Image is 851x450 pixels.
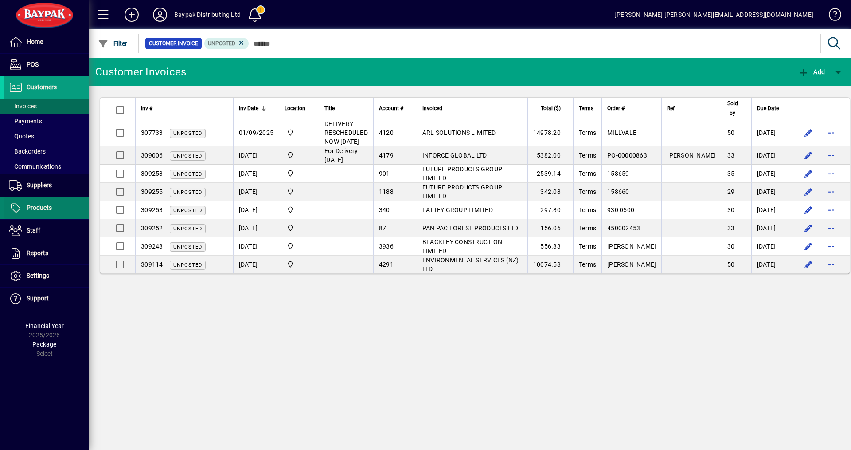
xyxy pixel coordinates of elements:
[4,31,89,53] a: Home
[379,225,386,232] span: 87
[727,129,735,136] span: 50
[27,83,57,91] span: Customers
[96,36,130,51] button: Filter
[579,170,596,177] span: Terms
[579,103,593,113] span: Terms
[285,241,313,251] span: Baypak - Onekawa
[527,219,573,237] td: 156.06
[233,256,279,273] td: [DATE]
[422,238,502,254] span: BLACKLEY CONSTRUCTION LIMITED
[822,2,840,31] a: Knowledge Base
[422,129,496,136] span: ARL SOLUTIONS LIMITED
[527,165,573,183] td: 2539.14
[285,260,313,269] span: Baypak - Onekawa
[801,148,816,162] button: Edit
[117,7,146,23] button: Add
[4,54,89,76] a: POS
[751,219,792,237] td: [DATE]
[801,203,816,217] button: Edit
[801,126,816,140] button: Edit
[379,152,394,159] span: 4179
[607,188,629,195] span: 158660
[607,170,629,177] span: 158659
[607,261,656,268] span: [PERSON_NAME]
[324,147,358,163] span: For Delivery [DATE]
[285,223,313,233] span: Baypak - Onekawa
[533,103,569,113] div: Total ($)
[9,148,46,155] span: Backorders
[27,204,52,211] span: Products
[233,146,279,165] td: [DATE]
[141,206,163,213] span: 309253
[379,129,394,136] span: 4120
[801,239,816,253] button: Edit
[141,243,163,250] span: 309248
[757,103,779,113] span: Due Date
[751,119,792,146] td: [DATE]
[9,118,42,125] span: Payments
[379,206,390,213] span: 340
[824,126,839,140] button: More options
[141,103,152,113] span: Inv #
[527,201,573,219] td: 297.80
[4,197,89,219] a: Products
[173,171,202,177] span: Unposted
[422,206,493,213] span: LATTEY GROUP LIMITED
[422,103,442,113] span: Invoiced
[607,103,656,113] div: Order #
[379,103,403,113] span: Account #
[285,103,313,113] div: Location
[607,225,640,232] span: 450002453
[4,114,89,129] a: Payments
[4,129,89,144] a: Quotes
[727,99,746,118] div: Sold by
[824,221,839,235] button: More options
[4,159,89,174] a: Communications
[727,243,735,250] span: 30
[4,242,89,264] a: Reports
[173,208,202,213] span: Unposted
[239,103,258,113] span: Inv Date
[4,265,89,287] a: Settings
[173,244,202,250] span: Unposted
[667,103,716,113] div: Ref
[173,153,202,159] span: Unposted
[9,133,34,140] span: Quotes
[751,165,792,183] td: [DATE]
[422,103,522,113] div: Invoiced
[285,187,313,197] span: Baypak - Onekawa
[422,257,519,272] span: ENVIRONMENTAL SERVICES (NZ) LTD
[233,237,279,256] td: [DATE]
[422,166,502,182] span: FUTURE PRODUCTS GROUP LIMITED
[141,170,163,177] span: 309258
[233,183,279,201] td: [DATE]
[9,103,37,110] span: Invoices
[727,206,735,213] span: 30
[579,225,596,232] span: Terms
[379,103,411,113] div: Account #
[324,120,368,145] span: DELIVERY RESCHEDULED NOW [DATE]
[422,184,502,200] span: FUTURE PRODUCTS GROUP LIMITED
[667,152,716,159] span: [PERSON_NAME]
[4,174,89,197] a: Suppliers
[98,40,128,47] span: Filter
[824,257,839,272] button: More options
[607,243,656,250] span: [PERSON_NAME]
[796,64,827,80] button: Add
[607,103,625,113] span: Order #
[527,256,573,273] td: 10074.58
[285,205,313,215] span: Baypak - Onekawa
[527,237,573,256] td: 556.83
[285,169,313,178] span: Baypak - Onekawa
[607,206,634,213] span: 930 0500
[4,144,89,159] a: Backorders
[824,185,839,199] button: More options
[751,256,792,273] td: [DATE]
[173,130,202,136] span: Unposted
[149,39,198,48] span: Customer Invoice
[324,103,368,113] div: Title
[579,206,596,213] span: Terms
[204,38,249,49] mat-chip: Customer Invoice Status: Unposted
[173,262,202,268] span: Unposted
[27,227,40,234] span: Staff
